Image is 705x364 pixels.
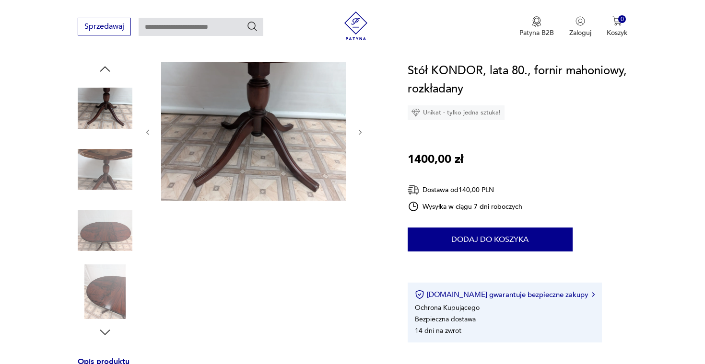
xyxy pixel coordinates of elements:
[415,290,424,299] img: Ikona certyfikatu
[612,16,622,26] img: Ikona koszyka
[411,108,420,117] img: Ikona diamentu
[78,203,132,258] img: Zdjęcie produktu Stół KONDOR, lata 80., fornir mahoniowy, rozkładany
[408,201,523,212] div: Wysyłka w ciągu 7 dni roboczych
[415,303,480,312] li: Ochrona Kupującego
[408,227,573,251] button: Dodaj do koszyka
[415,290,595,299] button: [DOMAIN_NAME] gwarantuje bezpieczne zakupy
[408,184,419,196] img: Ikona dostawy
[592,292,595,297] img: Ikona strzałki w prawo
[247,21,258,32] button: Szukaj
[341,11,370,40] img: Patyna - sklep z meblami i dekoracjami vintage
[408,105,505,120] div: Unikat - tylko jedna sztuka!
[607,28,627,37] p: Koszyk
[78,81,132,136] img: Zdjęcie produktu Stół KONDOR, lata 80., fornir mahoniowy, rozkładany
[408,184,523,196] div: Dostawa od 140,00 PLN
[78,142,132,197] img: Zdjęcie produktu Stół KONDOR, lata 80., fornir mahoniowy, rozkładany
[161,62,346,201] img: Zdjęcie produktu Stół KONDOR, lata 80., fornir mahoniowy, rozkładany
[78,18,131,35] button: Sprzedawaj
[607,16,627,37] button: 0Koszyk
[408,150,463,169] p: 1400,00 zł
[78,264,132,319] img: Zdjęcie produktu Stół KONDOR, lata 80., fornir mahoniowy, rozkładany
[519,16,554,37] a: Ikona medaluPatyna B2B
[415,315,476,324] li: Bezpieczna dostawa
[519,28,554,37] p: Patyna B2B
[576,16,585,26] img: Ikonka użytkownika
[569,28,591,37] p: Zaloguj
[618,15,626,23] div: 0
[569,16,591,37] button: Zaloguj
[408,62,628,98] h1: Stół KONDOR, lata 80., fornir mahoniowy, rozkładany
[519,16,554,37] button: Patyna B2B
[78,24,131,31] a: Sprzedawaj
[532,16,541,27] img: Ikona medalu
[415,326,461,335] li: 14 dni na zwrot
